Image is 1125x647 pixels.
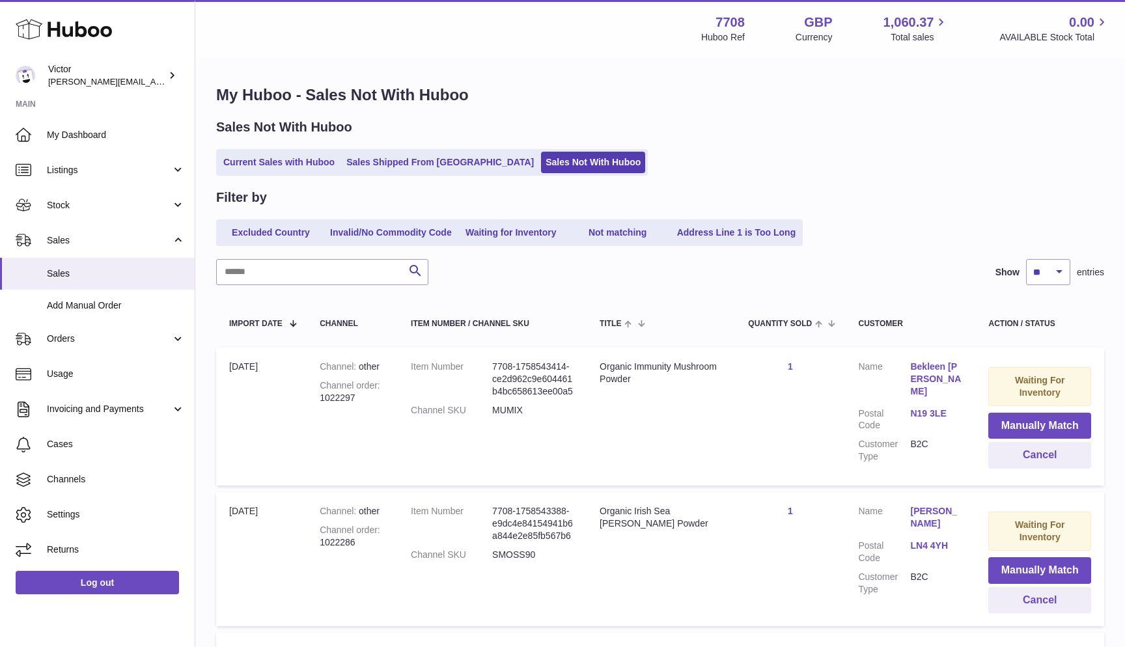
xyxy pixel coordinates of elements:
[492,361,574,398] dd: 7708-1758543414-ce2d962c9e604461b4bc658613ee00a5
[891,31,949,44] span: Total sales
[216,492,307,626] td: [DATE]
[47,403,171,415] span: Invoicing and Payments
[411,361,492,398] dt: Item Number
[910,540,962,552] a: LN4 4YH
[320,380,380,391] strong: Channel order
[48,63,165,88] div: Victor
[219,222,323,243] a: Excluded Country
[47,268,185,280] span: Sales
[701,31,745,44] div: Huboo Ref
[883,14,934,31] span: 1,060.37
[541,152,645,173] a: Sales Not With Huboo
[910,505,962,530] a: [PERSON_NAME]
[47,234,171,247] span: Sales
[600,361,722,385] div: Organic Immunity Mushroom Powder
[673,222,801,243] a: Address Line 1 is Too Long
[320,524,385,549] div: 1022286
[216,85,1104,105] h1: My Huboo - Sales Not With Huboo
[1077,266,1104,279] span: entries
[47,129,185,141] span: My Dashboard
[883,14,949,44] a: 1,060.37 Total sales
[910,438,962,463] dd: B2C
[600,320,621,328] span: Title
[16,571,179,594] a: Log out
[788,506,793,516] a: 1
[216,189,267,206] h2: Filter by
[342,152,538,173] a: Sales Shipped From [GEOGRAPHIC_DATA]
[47,438,185,450] span: Cases
[320,379,385,404] div: 1022297
[1015,375,1064,398] strong: Waiting For Inventory
[320,506,359,516] strong: Channel
[858,320,962,328] div: Customer
[320,320,385,328] div: Channel
[47,333,171,345] span: Orders
[320,525,380,535] strong: Channel order
[326,222,456,243] a: Invalid/No Commodity Code
[411,505,492,542] dt: Item Number
[16,66,35,85] img: victor@erbology.co
[858,361,910,401] dt: Name
[748,320,812,328] span: Quantity Sold
[988,320,1091,328] div: Action / Status
[988,587,1091,614] button: Cancel
[566,222,670,243] a: Not matching
[988,413,1091,439] button: Manually Match
[995,266,1020,279] label: Show
[47,299,185,312] span: Add Manual Order
[320,505,385,517] div: other
[47,164,171,176] span: Listings
[47,508,185,521] span: Settings
[48,76,261,87] span: [PERSON_NAME][EMAIL_ADDRESS][DOMAIN_NAME]
[1069,14,1094,31] span: 0.00
[47,199,171,212] span: Stock
[320,361,385,373] div: other
[492,404,574,417] dd: MUMIX
[796,31,833,44] div: Currency
[858,571,910,596] dt: Customer Type
[910,361,962,398] a: Bekleen [PERSON_NAME]
[788,361,793,372] a: 1
[600,505,722,530] div: Organic Irish Sea [PERSON_NAME] Powder
[715,14,745,31] strong: 7708
[492,505,574,542] dd: 7708-1758543388-e9dc4e84154941b6a844e2e85fb567b6
[858,407,910,432] dt: Postal Code
[47,544,185,556] span: Returns
[411,404,492,417] dt: Channel SKU
[459,222,563,243] a: Waiting for Inventory
[47,473,185,486] span: Channels
[999,14,1109,44] a: 0.00 AVAILABLE Stock Total
[47,368,185,380] span: Usage
[858,540,910,564] dt: Postal Code
[411,549,492,561] dt: Channel SKU
[1015,519,1064,542] strong: Waiting For Inventory
[216,348,307,486] td: [DATE]
[988,442,1091,469] button: Cancel
[858,505,910,533] dt: Name
[320,361,359,372] strong: Channel
[229,320,283,328] span: Import date
[216,118,352,136] h2: Sales Not With Huboo
[858,438,910,463] dt: Customer Type
[492,549,574,561] dd: SMOSS90
[411,320,574,328] div: Item Number / Channel SKU
[988,557,1091,584] button: Manually Match
[219,152,339,173] a: Current Sales with Huboo
[999,31,1109,44] span: AVAILABLE Stock Total
[804,14,832,31] strong: GBP
[910,571,962,596] dd: B2C
[910,407,962,420] a: N19 3LE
